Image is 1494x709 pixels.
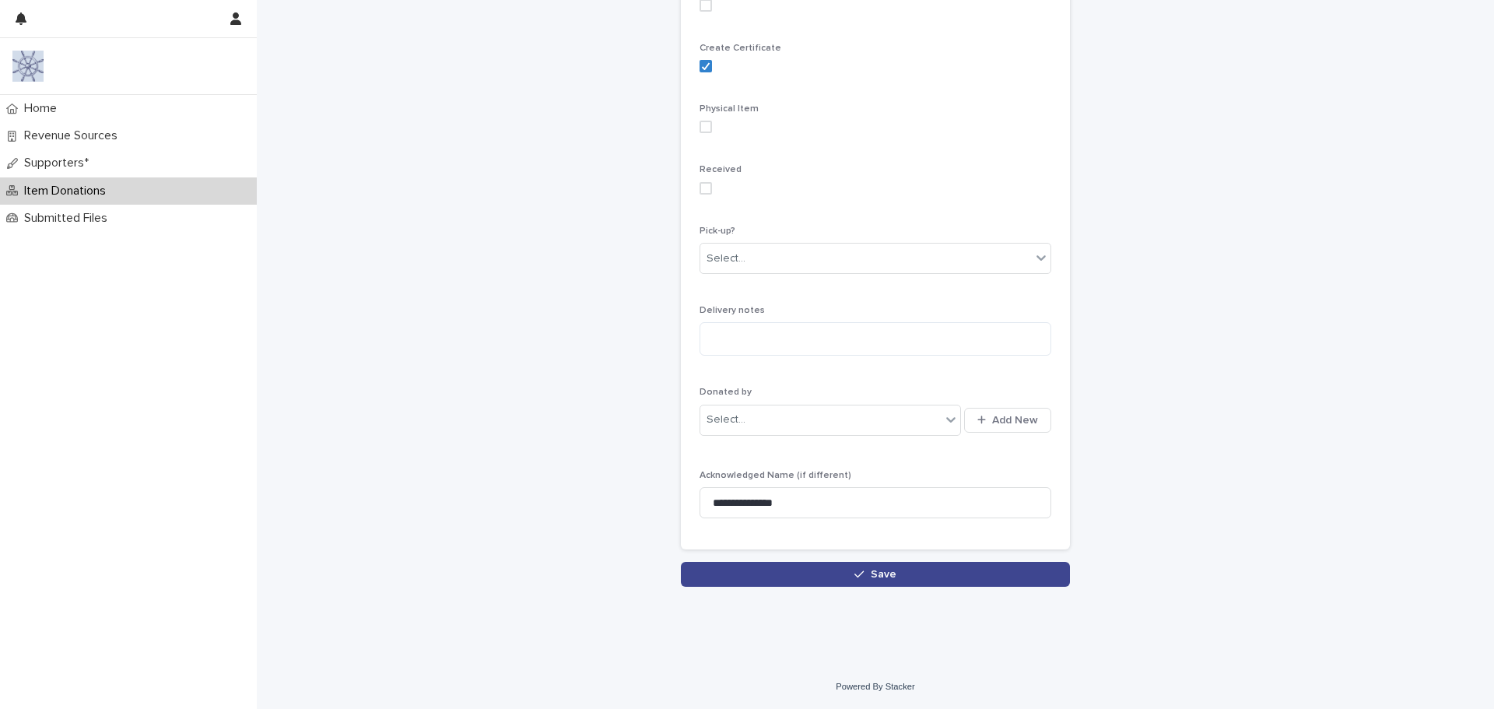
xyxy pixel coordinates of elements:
button: Save [681,562,1070,587]
span: Delivery notes [700,306,765,315]
p: Supporters* [18,156,101,170]
p: Home [18,101,69,116]
span: Acknowledged Name (if different) [700,471,851,480]
a: Powered By Stacker [836,682,914,691]
img: 9nJvCigXQD6Aux1Mxhwl [12,51,44,82]
p: Item Donations [18,184,118,198]
p: Submitted Files [18,211,120,226]
span: Physical Item [700,104,759,114]
span: Donated by [700,388,752,397]
div: Select... [707,251,745,267]
span: Add New [992,415,1038,426]
span: Pick-up? [700,226,735,236]
p: Revenue Sources [18,128,130,143]
span: Save [871,569,896,580]
span: Create Certificate [700,44,781,53]
button: Add New [964,408,1051,433]
span: Received [700,165,742,174]
div: Select... [707,412,745,428]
